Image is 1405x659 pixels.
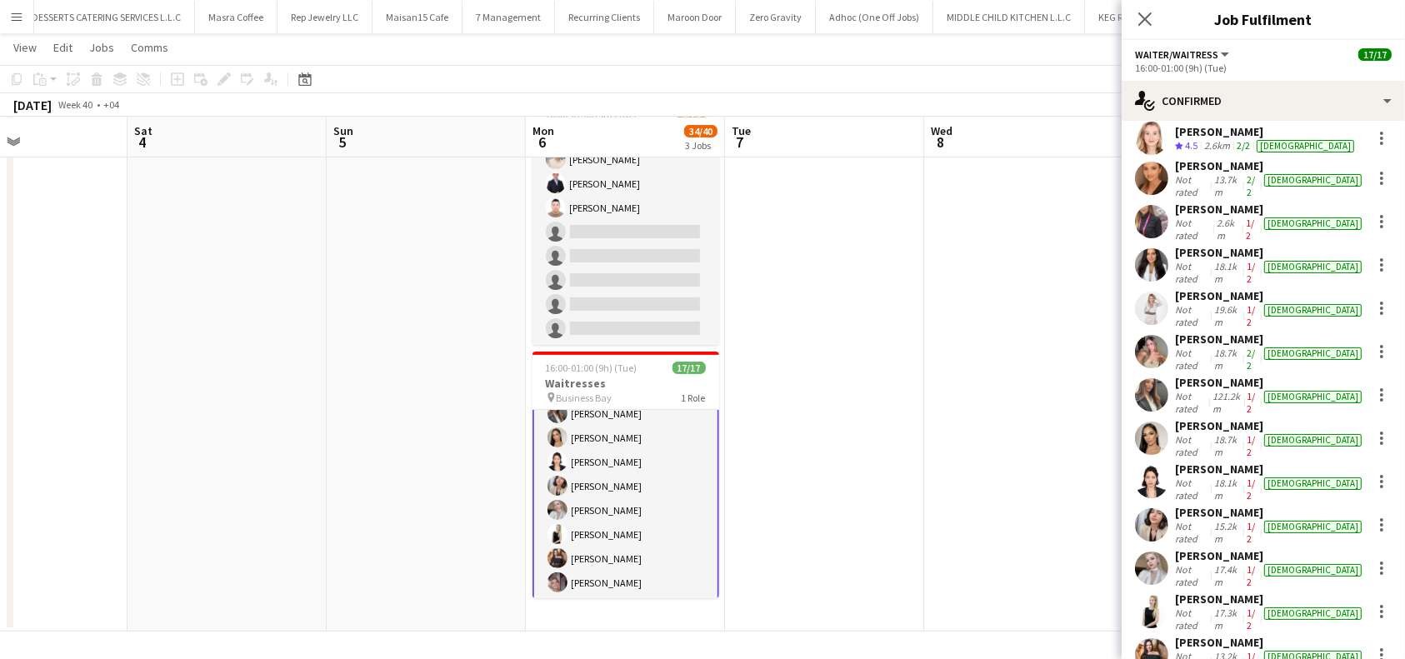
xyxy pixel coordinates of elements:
[736,1,816,33] button: Zero Gravity
[1264,564,1362,577] div: [DEMOGRAPHIC_DATA]
[1264,391,1362,403] div: [DEMOGRAPHIC_DATA]
[55,98,97,111] span: Week 40
[82,37,121,58] a: Jobs
[530,132,554,152] span: 6
[546,362,637,374] span: 16:00-01:00 (9h) (Tue)
[654,1,736,33] button: Maroon Door
[1175,375,1365,390] div: [PERSON_NAME]
[277,1,372,33] button: Rep Jewelry LLC
[1247,520,1255,545] app-skills-label: 1/2
[1257,140,1354,152] div: [DEMOGRAPHIC_DATA]
[53,40,72,55] span: Edit
[685,139,717,152] div: 3 Jobs
[1122,8,1405,30] h3: Job Fulfilment
[1237,139,1250,152] app-skills-label: 2/2
[1247,347,1255,372] app-skills-label: 2/2
[682,392,706,404] span: 1 Role
[1211,173,1242,198] div: 13.7km
[195,1,277,33] button: Masra Coffee
[372,1,462,33] button: Maisan15 Cafe
[103,98,119,111] div: +04
[13,40,37,55] span: View
[1175,505,1365,520] div: [PERSON_NAME]
[1264,217,1362,230] div: [DEMOGRAPHIC_DATA]
[1211,260,1242,285] div: 18.1km
[729,132,751,152] span: 7
[1135,62,1392,74] div: 16:00-01:00 (9h) (Tue)
[47,37,79,58] a: Edit
[931,123,952,138] span: Wed
[1175,390,1209,415] div: Not rated
[1247,260,1255,285] app-skills-label: 1/2
[1175,635,1365,650] div: [PERSON_NAME]
[1085,1,1159,33] button: KEG ROOM
[1135,48,1232,61] button: Waiter/Waitress
[131,40,168,55] span: Comms
[1247,303,1255,328] app-skills-label: 1/2
[1201,139,1233,153] div: 2.6km
[1175,202,1365,217] div: [PERSON_NAME]
[732,123,751,138] span: Tue
[1175,332,1365,347] div: [PERSON_NAME]
[1264,174,1362,187] div: [DEMOGRAPHIC_DATA]
[1264,304,1362,317] div: [DEMOGRAPHIC_DATA]
[1264,261,1362,273] div: [DEMOGRAPHIC_DATA]
[1264,347,1362,360] div: [DEMOGRAPHIC_DATA]
[1185,139,1197,152] span: 4.5
[333,123,353,138] span: Sun
[89,40,114,55] span: Jobs
[816,1,933,33] button: Adhoc (One Off Jobs)
[1211,563,1242,588] div: 17.4km
[1213,217,1242,242] div: 2.6km
[1175,217,1213,242] div: Not rated
[1175,418,1365,433] div: [PERSON_NAME]
[1122,81,1405,121] div: Confirmed
[1175,124,1357,139] div: [PERSON_NAME]
[933,1,1085,33] button: MIDDLE CHILD KITCHEN L.L.C
[1264,434,1362,447] div: [DEMOGRAPHIC_DATA]
[672,362,706,374] span: 17/17
[1175,520,1211,545] div: Not rated
[1211,347,1242,372] div: 18.7km
[1211,607,1242,632] div: 17.3km
[1175,158,1365,173] div: [PERSON_NAME]
[1175,563,1211,588] div: Not rated
[1175,477,1211,502] div: Not rated
[1264,477,1362,490] div: [DEMOGRAPHIC_DATA]
[1358,48,1392,61] span: 17/17
[462,1,555,33] button: 7 Management
[1175,548,1365,563] div: [PERSON_NAME]
[1175,245,1365,260] div: [PERSON_NAME]
[1211,433,1242,458] div: 18.7km
[1247,390,1256,415] app-skills-label: 1/2
[1209,390,1243,415] div: 121.2km
[134,123,152,138] span: Sat
[1246,217,1254,242] app-skills-label: 1/2
[1264,521,1362,533] div: [DEMOGRAPHIC_DATA]
[1247,433,1255,458] app-skills-label: 1/2
[1247,563,1255,588] app-skills-label: 1/2
[1175,592,1365,607] div: [PERSON_NAME]
[1135,48,1218,61] span: Waiter/Waitress
[532,98,719,345] app-job-card: 16:00-01:00 (9h) (Tue)9/14Waiters Business Bay1 Role[PERSON_NAME][PERSON_NAME][PERSON_NAME][PERSO...
[1175,347,1211,372] div: Not rated
[1264,607,1362,620] div: [DEMOGRAPHIC_DATA]
[928,132,952,152] span: 8
[1175,173,1211,198] div: Not rated
[1175,607,1211,632] div: Not rated
[124,37,175,58] a: Comms
[1247,477,1255,502] app-skills-label: 1/2
[1175,462,1365,477] div: [PERSON_NAME]
[1211,520,1242,545] div: 15.2km
[557,392,612,404] span: Business Bay
[1247,173,1255,198] app-skills-label: 2/2
[555,1,654,33] button: Recurring Clients
[532,123,554,138] span: Mon
[684,125,717,137] span: 34/40
[1247,607,1255,632] app-skills-label: 1/2
[1175,288,1365,303] div: [PERSON_NAME]
[7,37,43,58] a: View
[532,376,719,391] h3: Waitresses
[1211,477,1242,502] div: 18.1km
